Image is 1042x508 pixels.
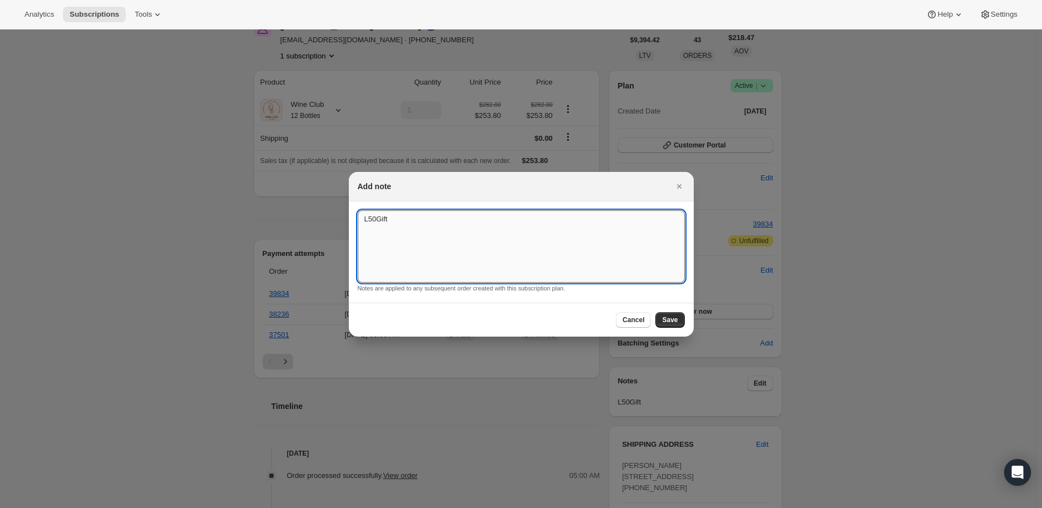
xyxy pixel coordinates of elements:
button: Save [655,312,684,328]
textarea: L50Gift [358,210,685,283]
div: Open Intercom Messenger [1004,459,1031,486]
button: Cancel [616,312,651,328]
span: Subscriptions [70,10,119,19]
span: Save [662,315,678,324]
button: Tools [128,7,170,22]
button: Settings [973,7,1024,22]
button: Subscriptions [63,7,126,22]
span: Analytics [24,10,54,19]
button: Analytics [18,7,61,22]
span: Cancel [623,315,644,324]
button: Close [671,179,687,194]
span: Settings [991,10,1018,19]
small: Notes are applied to any subsequent order created with this subscription plan. [358,285,565,292]
h2: Add note [358,181,392,192]
span: Help [937,10,952,19]
span: Tools [135,10,152,19]
button: Help [920,7,970,22]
